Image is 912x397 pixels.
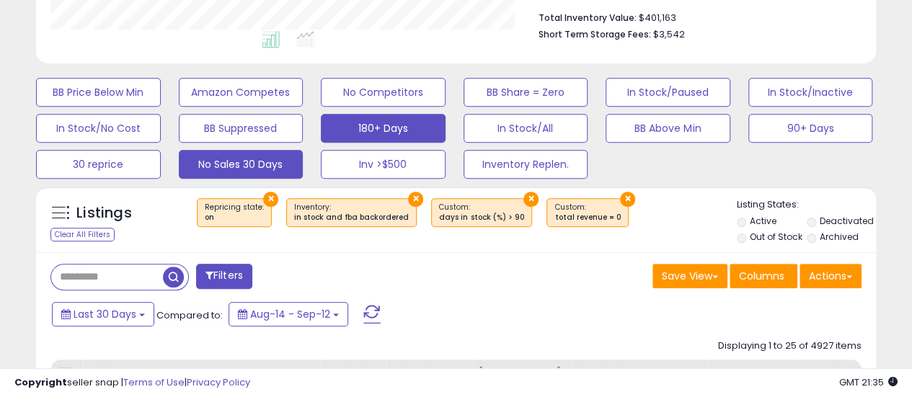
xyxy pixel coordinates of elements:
button: In Stock/Inactive [748,78,873,107]
button: Amazon Competes [179,78,304,107]
li: $401,163 [539,8,851,25]
div: seller snap | | [14,376,250,390]
div: Displaying 1 to 25 of 4927 items [718,339,862,353]
a: Privacy Policy [187,375,250,389]
span: $3,542 [653,27,685,41]
div: in stock and fba backordered [294,213,409,223]
label: Archived [820,231,859,243]
button: In Stock/Paused [606,78,730,107]
button: Save View [652,264,727,288]
div: Fulfillable Quantity [846,365,895,396]
button: × [408,192,423,207]
button: Columns [730,264,797,288]
span: Aug-14 - Sep-12 [250,307,330,321]
button: Inv >$500 [321,150,446,179]
span: Custom: [554,202,621,223]
b: Short Term Storage Fees: [539,28,651,40]
div: days in stock (%) > 90 [439,213,524,223]
button: × [263,192,278,207]
button: × [523,192,539,207]
span: Custom: [439,202,524,223]
button: In Stock/No Cost [36,114,161,143]
span: Repricing state : [205,202,264,223]
button: Filters [196,264,252,289]
p: Listing States: [737,198,876,212]
button: × [620,192,635,207]
a: Terms of Use [123,375,185,389]
div: total revenue = 0 [554,213,621,223]
label: Deactivated [820,215,874,227]
div: on [205,213,264,223]
span: 2025-10-13 21:35 GMT [839,375,898,389]
b: Total Inventory Value: [539,12,637,24]
button: No Competitors [321,78,446,107]
button: 90+ Days [748,114,873,143]
button: No Sales 30 Days [179,150,304,179]
button: Actions [800,264,862,288]
strong: Copyright [14,375,67,389]
span: Compared to: [156,308,223,322]
button: BB Share = Zero [464,78,588,107]
button: BB Above Min [606,114,730,143]
div: Title [89,365,314,380]
span: Inventory : [294,202,409,223]
div: Clear All Filters [50,228,115,241]
div: Cost [800,365,833,380]
button: Inventory Replen. [464,150,588,179]
button: In Stock/All [464,114,588,143]
div: Min Price [391,365,466,380]
span: Columns [739,269,784,283]
button: BB Suppressed [179,114,304,143]
label: Active [749,215,776,227]
div: Listed Price [576,365,701,380]
h5: Listings [76,203,132,223]
div: [PERSON_NAME] [478,365,564,380]
button: Aug-14 - Sep-12 [229,302,348,326]
button: 180+ Days [321,114,446,143]
button: Last 30 Days [52,302,154,326]
button: 30 reprice [36,150,161,179]
label: Out of Stock [749,231,802,243]
div: Current Buybox Price [713,365,787,396]
span: Last 30 Days [74,307,136,321]
button: BB Price Below Min [36,78,161,107]
div: Repricing [326,365,379,380]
